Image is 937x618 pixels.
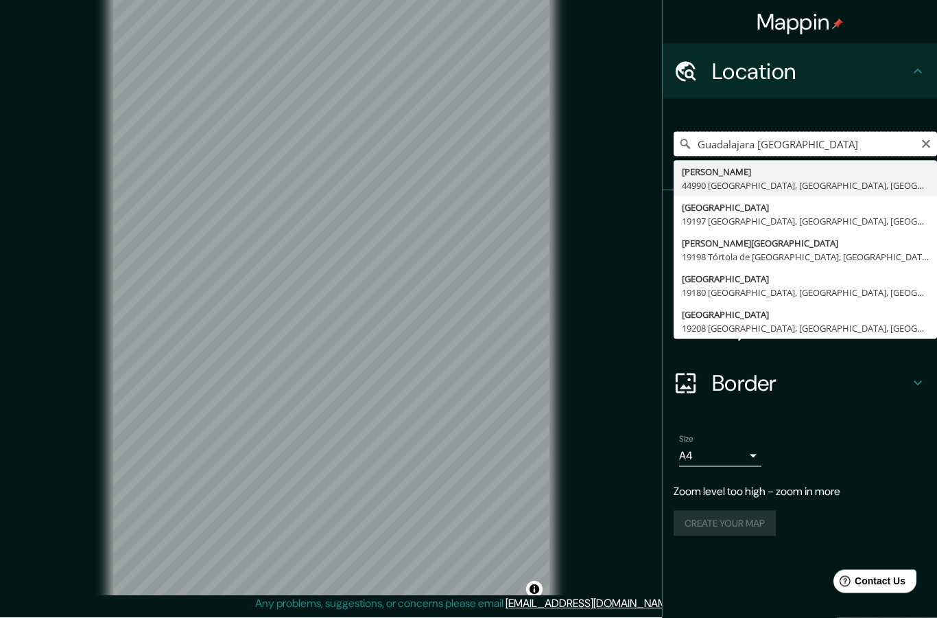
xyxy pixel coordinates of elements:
h4: Border [712,369,910,397]
button: Toggle attribution [526,582,543,598]
img: pin-icon.png [832,19,843,30]
div: Layout [663,301,937,356]
h4: Layout [712,314,910,342]
p: Any problems, suggestions, or concerns please email . [255,596,677,613]
div: 19208 [GEOGRAPHIC_DATA], [GEOGRAPHIC_DATA], [GEOGRAPHIC_DATA] [682,321,929,335]
div: [GEOGRAPHIC_DATA] [682,272,929,286]
iframe: Help widget launcher [815,564,922,603]
div: A4 [679,445,761,467]
div: 44990 [GEOGRAPHIC_DATA], [GEOGRAPHIC_DATA], [GEOGRAPHIC_DATA] [682,179,929,192]
div: 19198 Tórtola de [GEOGRAPHIC_DATA], [GEOGRAPHIC_DATA], [GEOGRAPHIC_DATA] [682,250,929,264]
div: 19180 [GEOGRAPHIC_DATA], [GEOGRAPHIC_DATA], [GEOGRAPHIC_DATA] [682,286,929,299]
input: Pick your city or area [674,132,937,157]
div: Border [663,356,937,411]
div: Style [663,246,937,301]
h4: Mappin [757,8,844,36]
h4: Location [712,58,910,85]
button: Clear [921,137,932,150]
div: [GEOGRAPHIC_DATA] [682,308,929,321]
div: 19197 [GEOGRAPHIC_DATA], [GEOGRAPHIC_DATA], [GEOGRAPHIC_DATA] [682,214,929,228]
p: Zoom level too high - zoom in more [674,483,926,500]
div: Location [663,44,937,99]
div: Pins [663,191,937,246]
div: [GEOGRAPHIC_DATA] [682,201,929,214]
div: [PERSON_NAME][GEOGRAPHIC_DATA] [682,236,929,250]
label: Size [679,433,693,445]
div: [PERSON_NAME] [682,165,929,179]
a: [EMAIL_ADDRESS][DOMAIN_NAME] [506,597,675,611]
